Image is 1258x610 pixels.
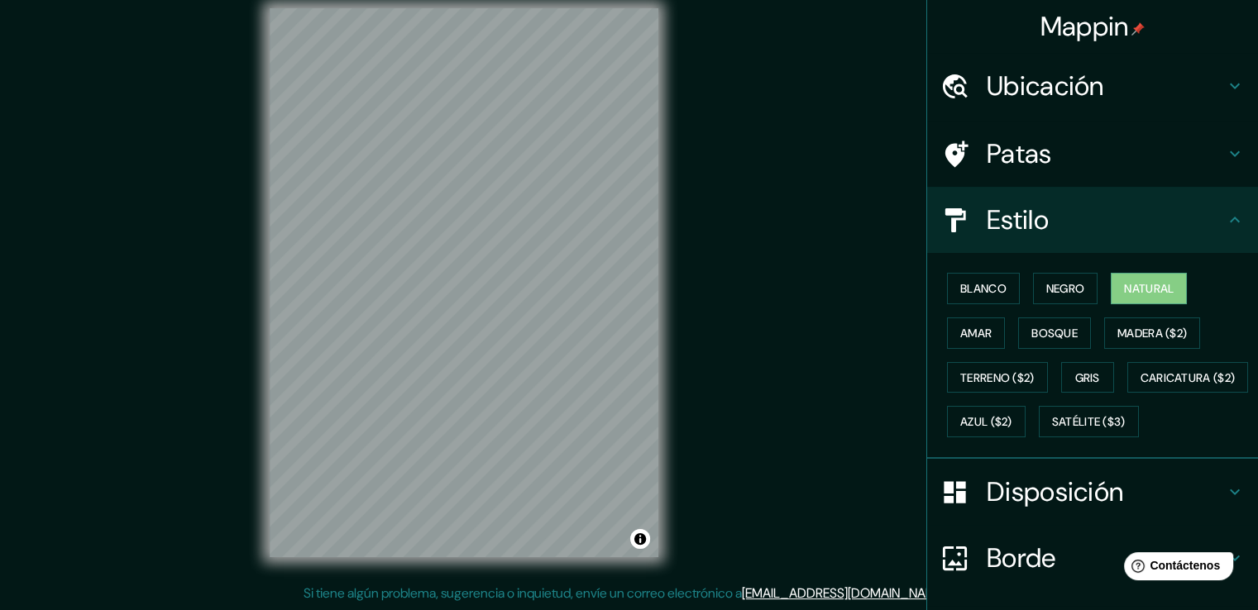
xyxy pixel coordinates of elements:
[960,370,1035,385] font: Terreno ($2)
[947,317,1005,349] button: Amar
[1131,22,1145,36] img: pin-icon.png
[1033,273,1098,304] button: Negro
[947,406,1026,437] button: Azul ($2)
[987,136,1052,171] font: Patas
[1018,317,1091,349] button: Bosque
[927,121,1258,187] div: Patas
[927,459,1258,525] div: Disposición
[1141,370,1236,385] font: Caricatura ($2)
[947,273,1020,304] button: Blanco
[987,541,1056,575] font: Borde
[960,281,1007,296] font: Blanco
[304,584,742,602] font: Si tiene algún problema, sugerencia o inquietud, envíe un correo electrónico a
[1046,281,1085,296] font: Negro
[1111,546,1240,592] iframe: Lanzador de widgets de ayuda
[960,415,1012,430] font: Azul ($2)
[927,525,1258,591] div: Borde
[947,362,1048,393] button: Terreno ($2)
[1117,326,1187,341] font: Madera ($2)
[987,203,1049,237] font: Estilo
[630,529,650,549] button: Activar o desactivar atribución
[1111,273,1187,304] button: Natural
[1061,362,1114,393] button: Gris
[987,474,1123,509] font: Disposición
[987,69,1104,103] font: Ubicación
[927,53,1258,119] div: Ubicación
[1031,326,1078,341] font: Bosque
[742,584,946,602] a: [EMAIL_ADDRESS][DOMAIN_NAME]
[1052,415,1126,430] font: Satélite ($3)
[1039,406,1139,437] button: Satélite ($3)
[1040,9,1129,44] font: Mappin
[1124,281,1174,296] font: Natural
[1104,317,1200,349] button: Madera ($2)
[1075,370,1100,385] font: Gris
[927,187,1258,253] div: Estilo
[270,8,658,557] canvas: Mapa
[1127,362,1249,393] button: Caricatura ($2)
[960,326,992,341] font: Amar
